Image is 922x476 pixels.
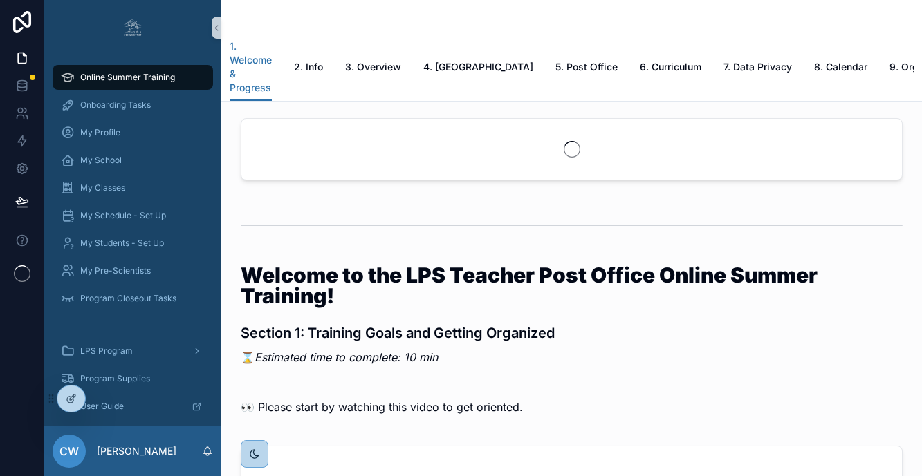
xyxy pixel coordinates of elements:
em: Estimated time to complete: 10 min [255,350,438,364]
p: 👀 Please start by watching this video to get oriented. [241,399,903,415]
a: My Profile [53,120,213,145]
a: Onboarding Tasks [53,93,213,117]
a: 4. [GEOGRAPHIC_DATA] [423,55,533,82]
span: 2. Info [294,60,323,74]
span: 5. Post Office [555,60,618,74]
span: My Pre-Scientists [80,265,151,276]
span: Online Summer Training [80,72,175,83]
a: My School [53,148,213,173]
span: 8. Calendar [814,60,867,74]
span: 3. Overview [345,60,401,74]
span: 4. [GEOGRAPHIC_DATA] [423,60,533,74]
a: My Students - Set Up [53,231,213,256]
a: LPS Program [53,339,213,363]
h1: Welcome to the LPS Teacher Post Office Online Summer Training! [241,265,903,306]
span: Program Supplies [80,373,150,384]
span: CW [59,443,79,459]
a: My Classes [53,175,213,200]
span: 1. Welcome & Progress [230,39,272,95]
img: App logo [122,17,144,39]
span: My Students - Set Up [80,238,164,249]
span: Program Closeout Tasks [80,293,176,304]
a: Online Summer Training [53,65,213,90]
span: 6. Curriculum [640,60,701,74]
a: Program Closeout Tasks [53,286,213,311]
a: 5. Post Office [555,55,618,82]
span: My Classes [80,182,125,193]
span: 7. Data Privacy [723,60,792,74]
span: My Schedule - Set Up [80,210,166,221]
a: User Guide [53,394,213,419]
a: 2. Info [294,55,323,82]
a: My Pre-Scientists [53,258,213,283]
span: My School [80,155,122,166]
a: 1. Welcome & Progress [230,34,272,102]
span: LPS Program [80,345,133,356]
span: User Guide [80,401,124,412]
a: Program Supplies [53,366,213,391]
p: [PERSON_NAME] [97,444,176,458]
span: Onboarding Tasks [80,99,151,111]
a: 7. Data Privacy [723,55,792,82]
p: ⌛ [241,349,903,365]
span: My Profile [80,127,120,138]
h3: Section 1: Training Goals and Getting Organized [241,323,903,343]
div: scrollable content [44,55,221,426]
a: My Schedule - Set Up [53,203,213,228]
a: 8. Calendar [814,55,867,82]
a: 3. Overview [345,55,401,82]
a: 6. Curriculum [640,55,701,82]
